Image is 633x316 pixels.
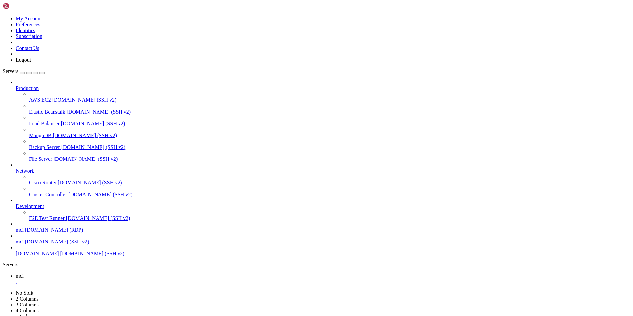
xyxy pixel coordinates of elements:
[16,233,630,245] li: mci [DOMAIN_NAME] (SSH v2)
[3,79,548,85] x-row: => There are 3 zombie processes.
[16,45,39,51] a: Contact Us
[3,26,548,32] x-row: * Support: [URL][DOMAIN_NAME]
[16,22,40,27] a: Preferences
[16,198,630,221] li: Development
[16,168,34,174] span: Network
[3,97,548,103] x-row: just raised the bar for easy, resilient and secure K8s cluster deployment.
[29,156,52,162] span: File Server
[29,180,630,186] a: Cisco Router [DOMAIN_NAME] (SSH v2)
[29,127,630,138] li: MongoDB [DOMAIN_NAME] (SSH v2)
[3,3,40,9] img: Shellngn
[52,97,117,103] span: [DOMAIN_NAME] (SSH v2)
[16,203,630,209] a: Development
[3,109,548,115] x-row: [URL][DOMAIN_NAME]
[29,97,630,103] a: AWS EC2 [DOMAIN_NAME] (SSH v2)
[16,296,39,302] a: 2 Columns
[16,273,630,285] a: mci
[3,68,45,74] a: Servers
[61,121,125,126] span: [DOMAIN_NAME] (SSH v2)
[29,192,67,197] span: Cluster Controller
[3,68,18,74] span: Servers
[3,62,548,68] x-row: Memory usage: 35% IPv4 address for eth0: [TECHNICAL_ID]
[16,16,42,21] a: My Account
[29,133,51,138] span: MongoDB
[29,115,630,127] li: Load Balancer [DOMAIN_NAME] (SSH v2)
[3,121,548,127] x-row: Expanded Security Maintenance for Applications is not enabled.
[29,150,630,162] li: File Server [DOMAIN_NAME] (SSH v2)
[68,192,133,197] span: [DOMAIN_NAME] (SSH v2)
[3,91,548,97] x-row: * Strictly confined Kubernetes makes edge and IoT secure. Learn how MicroK8s
[29,186,630,198] li: Cluster Controller [DOMAIN_NAME] (SSH v2)
[16,273,24,279] span: mci
[66,215,130,221] span: [DOMAIN_NAME] (SSH v2)
[29,180,56,185] span: Cisco Router
[3,14,548,20] x-row: * Documentation: [URL][DOMAIN_NAME]
[50,198,52,203] div: (17, 33)
[29,215,65,221] span: E2E Test Runner
[29,215,630,221] a: E2E Test Runner [DOMAIN_NAME] (SSH v2)
[29,156,630,162] a: File Server [DOMAIN_NAME] (SSH v2)
[29,121,60,126] span: Load Balancer
[29,121,630,127] a: Load Balancer [DOMAIN_NAME] (SSH v2)
[3,150,548,156] x-row: 18 additional security updates can be applied with ESM Apps.
[3,68,548,74] x-row: Swap usage: 0%
[3,138,548,144] x-row: To see these additional updates run: apt list --upgradable
[3,20,548,26] x-row: * Management: [URL][DOMAIN_NAME]
[3,168,548,174] x-row: New release '24.04.3 LTS' available.
[16,302,39,307] a: 3 Columns
[16,168,630,174] a: Network
[3,198,548,203] x-row: root@Tech-IOT:~#
[61,144,126,150] span: [DOMAIN_NAME] (SSH v2)
[16,221,630,233] li: mci [DOMAIN_NAME] (RDP)
[16,239,630,245] a: mci [DOMAIN_NAME] (SSH v2)
[29,174,630,186] li: Cisco Router [DOMAIN_NAME] (SSH v2)
[29,144,60,150] span: Backup Server
[29,109,630,115] a: Elastic Beanstalk [DOMAIN_NAME] (SSH v2)
[16,308,39,313] a: 4 Columns
[3,56,548,62] x-row: Usage of /: 34.0% of 344.32GB Users logged in: 1
[29,209,630,221] li: E2E Test Runner [DOMAIN_NAME] (SSH v2)
[16,162,630,198] li: Network
[16,245,630,257] li: [DOMAIN_NAME] [DOMAIN_NAME] (SSH v2)
[60,251,125,256] span: [DOMAIN_NAME] (SSH v2)
[67,109,131,115] span: [DOMAIN_NAME] (SSH v2)
[16,227,630,233] a: mci [DOMAIN_NAME] (RDP)
[16,290,33,296] a: No Split
[3,50,548,56] x-row: System load: 1.54 Processes: 536
[16,85,630,91] a: Production
[16,239,24,244] span: mci
[3,3,548,9] x-row: Welcome to Ubuntu 22.04.5 LTS (GNU/Linux 5.15.0-152-generic x86_64)
[3,133,548,138] x-row: 23 updates can be applied immediately.
[29,91,630,103] li: AWS EC2 [DOMAIN_NAME] (SSH v2)
[16,251,630,257] a: [DOMAIN_NAME] [DOMAIN_NAME] (SSH v2)
[3,192,548,198] x-row: Last login: [DATE] from [TECHNICAL_ID]
[3,156,548,162] x-row: Learn more about enabling ESM Apps service at [URL][DOMAIN_NAME]
[29,97,51,103] span: AWS EC2
[29,133,630,138] a: MongoDB [DOMAIN_NAME] (SSH v2)
[16,227,24,233] span: mci
[16,85,39,91] span: Production
[16,33,42,39] a: Subscription
[54,156,118,162] span: [DOMAIN_NAME] (SSH v2)
[29,109,65,115] span: Elastic Beanstalk
[29,138,630,150] li: Backup Server [DOMAIN_NAME] (SSH v2)
[3,262,630,268] div: Servers
[58,180,122,185] span: [DOMAIN_NAME] (SSH v2)
[16,57,31,63] a: Logout
[29,144,630,150] a: Backup Server [DOMAIN_NAME] (SSH v2)
[16,203,44,209] span: Development
[25,227,83,233] span: [DOMAIN_NAME] (RDP)
[16,79,630,162] li: Production
[16,28,35,33] a: Identities
[3,174,548,180] x-row: Run 'do-release-upgrade' to upgrade to it.
[53,133,117,138] span: [DOMAIN_NAME] (SSH v2)
[16,279,630,285] a: 
[16,251,59,256] span: [DOMAIN_NAME]
[29,192,630,198] a: Cluster Controller [DOMAIN_NAME] (SSH v2)
[25,239,89,244] span: [DOMAIN_NAME] (SSH v2)
[29,103,630,115] li: Elastic Beanstalk [DOMAIN_NAME] (SSH v2)
[3,38,548,44] x-row: System information as of [DATE][PHONE_NUMBER]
